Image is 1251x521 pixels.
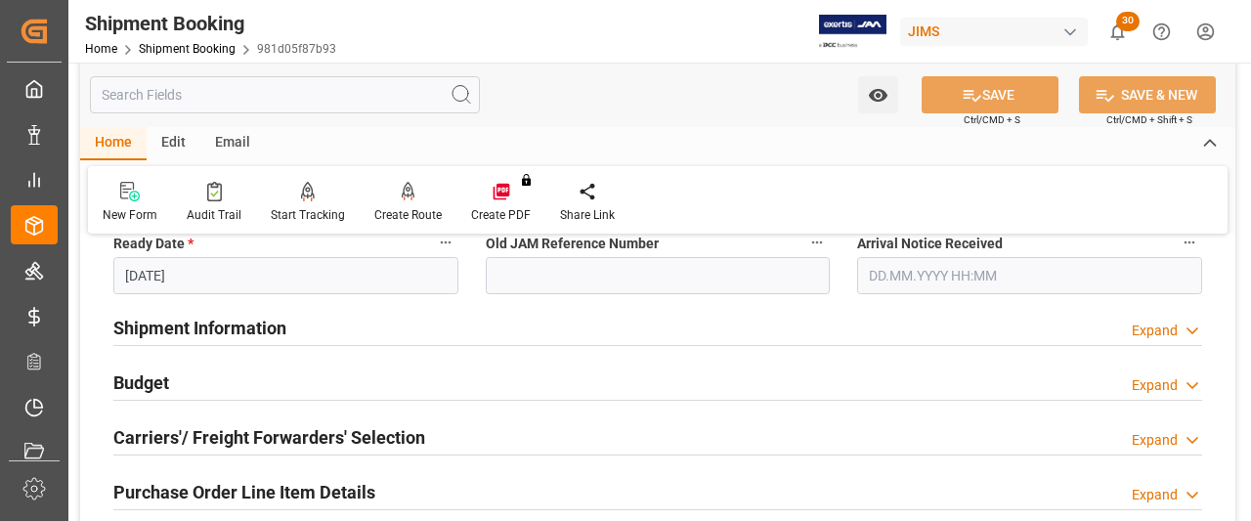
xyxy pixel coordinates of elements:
[113,424,425,451] h2: Carriers'/ Freight Forwarders' Selection
[1132,321,1178,341] div: Expand
[900,13,1096,50] button: JIMS
[1116,12,1140,31] span: 30
[85,42,117,56] a: Home
[922,76,1058,113] button: SAVE
[900,18,1088,46] div: JIMS
[486,234,659,254] span: Old JAM Reference Number
[139,42,236,56] a: Shipment Booking
[1132,375,1178,396] div: Expand
[80,127,147,160] div: Home
[1140,10,1184,54] button: Help Center
[1106,112,1192,127] span: Ctrl/CMD + Shift + S
[433,230,458,255] button: Ready Date *
[187,206,241,224] div: Audit Trail
[374,206,442,224] div: Create Route
[1096,10,1140,54] button: show 30 new notifications
[113,369,169,396] h2: Budget
[1177,230,1202,255] button: Arrival Notice Received
[271,206,345,224] div: Start Tracking
[1079,76,1216,113] button: SAVE & NEW
[147,127,200,160] div: Edit
[819,15,886,49] img: Exertis%20JAM%20-%20Email%20Logo.jpg_1722504956.jpg
[113,315,286,341] h2: Shipment Information
[113,234,194,254] span: Ready Date
[90,76,480,113] input: Search Fields
[85,9,336,38] div: Shipment Booking
[858,76,898,113] button: open menu
[113,479,375,505] h2: Purchase Order Line Item Details
[857,257,1202,294] input: DD.MM.YYYY HH:MM
[964,112,1020,127] span: Ctrl/CMD + S
[113,257,458,294] input: DD.MM.YYYY
[1132,485,1178,505] div: Expand
[560,206,615,224] div: Share Link
[857,234,1003,254] span: Arrival Notice Received
[200,127,265,160] div: Email
[1132,430,1178,451] div: Expand
[804,230,830,255] button: Old JAM Reference Number
[103,206,157,224] div: New Form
